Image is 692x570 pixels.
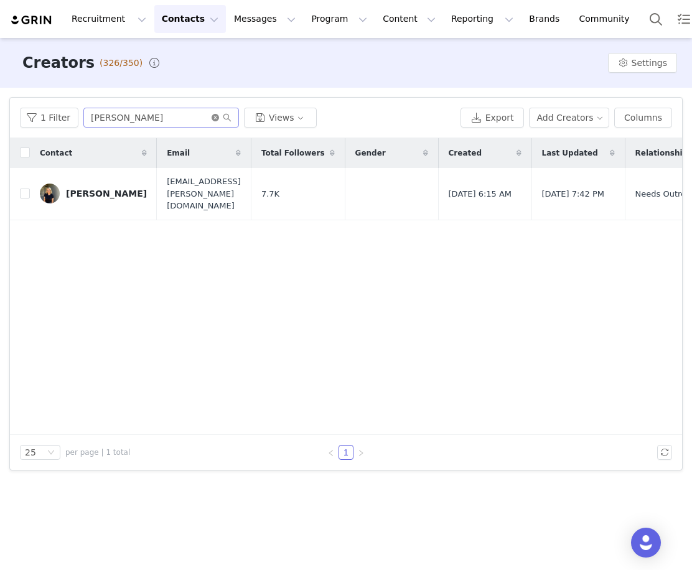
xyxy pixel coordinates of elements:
[521,5,571,33] a: Brands
[40,184,60,203] img: 4d470846-943c-4a7b-9533-dac379bbe2a3.jpg
[614,108,672,128] button: Columns
[339,445,353,460] li: 1
[154,5,226,33] button: Contacts
[25,446,36,459] div: 25
[83,108,239,128] input: Search...
[461,108,524,128] button: Export
[355,147,386,159] span: Gender
[304,5,375,33] button: Program
[212,114,219,121] i: icon: close-circle
[40,147,72,159] span: Contact
[227,5,303,33] button: Messages
[339,446,353,459] a: 1
[47,449,55,457] i: icon: down
[100,57,143,70] span: (326/350)
[375,5,443,33] button: Content
[324,445,339,460] li: Previous Page
[22,52,95,74] h3: Creators
[542,147,598,159] span: Last Updated
[20,108,78,128] button: 1 Filter
[223,113,231,122] i: icon: search
[444,5,521,33] button: Reporting
[608,53,677,73] button: Settings
[261,188,279,200] span: 7.7K
[10,14,54,26] img: grin logo
[449,147,482,159] span: Created
[167,147,190,159] span: Email
[449,188,512,200] span: [DATE] 6:15 AM
[357,449,365,457] i: icon: right
[327,449,335,457] i: icon: left
[572,5,643,33] a: Community
[65,447,130,458] span: per page | 1 total
[542,188,604,200] span: [DATE] 7:42 PM
[353,445,368,460] li: Next Page
[642,5,670,33] button: Search
[244,108,317,128] button: Views
[631,528,661,558] div: Open Intercom Messenger
[64,5,154,33] button: Recruitment
[167,175,241,212] span: [EMAIL_ADDRESS][PERSON_NAME][DOMAIN_NAME]
[40,184,147,203] a: [PERSON_NAME]
[261,147,325,159] span: Total Followers
[529,108,610,128] button: Add Creators
[66,189,147,199] div: [PERSON_NAME]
